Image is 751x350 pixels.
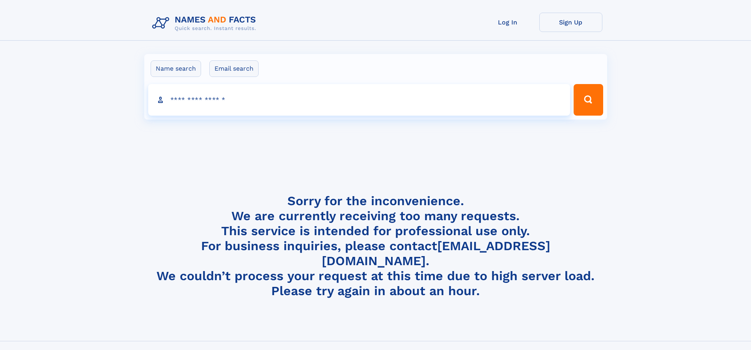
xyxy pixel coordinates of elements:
[539,13,602,32] a: Sign Up
[149,193,602,299] h4: Sorry for the inconvenience. We are currently receiving too many requests. This service is intend...
[322,238,550,268] a: [EMAIL_ADDRESS][DOMAIN_NAME]
[574,84,603,116] button: Search Button
[209,60,259,77] label: Email search
[476,13,539,32] a: Log In
[149,13,263,34] img: Logo Names and Facts
[148,84,570,116] input: search input
[151,60,201,77] label: Name search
